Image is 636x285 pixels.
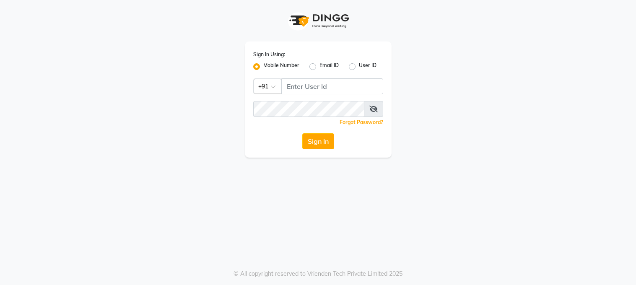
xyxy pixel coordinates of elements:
[359,62,376,72] label: User ID
[263,62,299,72] label: Mobile Number
[319,62,339,72] label: Email ID
[340,119,383,125] a: Forgot Password?
[253,51,285,58] label: Sign In Using:
[285,8,352,33] img: logo1.svg
[281,78,383,94] input: Username
[302,133,334,149] button: Sign In
[253,101,364,117] input: Username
